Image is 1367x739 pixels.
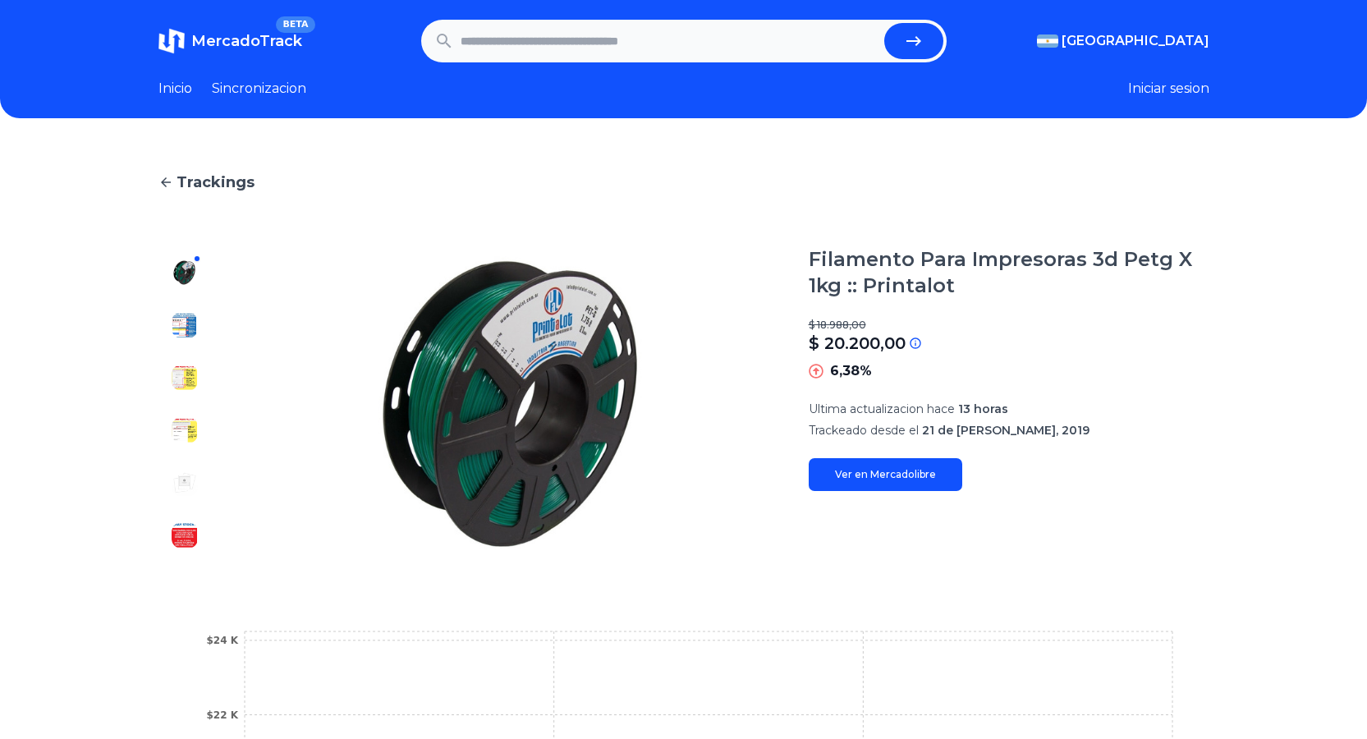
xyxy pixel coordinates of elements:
tspan: $24 K [206,635,238,646]
p: 6,38% [830,361,872,381]
img: Filamento Para Impresoras 3d Petg X 1kg :: Printalot [172,522,198,549]
tspan: $22 K [206,709,238,721]
button: Iniciar sesion [1128,79,1209,99]
span: Trackings [177,171,255,194]
button: [GEOGRAPHIC_DATA] [1037,31,1209,51]
p: $ 20.200,00 [809,332,906,355]
a: Trackings [158,171,1209,194]
span: Ultima actualizacion hace [809,402,955,416]
span: Trackeado desde el [809,423,919,438]
span: MercadoTrack [191,32,302,50]
img: Filamento Para Impresoras 3d Petg X 1kg :: Printalot [172,365,198,391]
img: Filamento Para Impresoras 3d Petg X 1kg :: Printalot [172,470,198,496]
img: Filamento Para Impresoras 3d Petg X 1kg :: Printalot [172,312,198,338]
p: $ 18.988,00 [809,319,1209,332]
img: Filamento Para Impresoras 3d Petg X 1kg :: Printalot [244,246,776,562]
a: Ver en Mercadolibre [809,458,962,491]
span: 21 de [PERSON_NAME], 2019 [922,423,1089,438]
img: Argentina [1037,34,1058,48]
a: MercadoTrackBETA [158,28,302,54]
img: Filamento Para Impresoras 3d Petg X 1kg :: Printalot [172,259,198,286]
a: Inicio [158,79,192,99]
span: 13 horas [958,402,1008,416]
img: Filamento Para Impresoras 3d Petg X 1kg :: Printalot [172,417,198,443]
span: [GEOGRAPHIC_DATA] [1062,31,1209,51]
h1: Filamento Para Impresoras 3d Petg X 1kg :: Printalot [809,246,1209,299]
span: BETA [276,16,314,33]
img: MercadoTrack [158,28,185,54]
a: Sincronizacion [212,79,306,99]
